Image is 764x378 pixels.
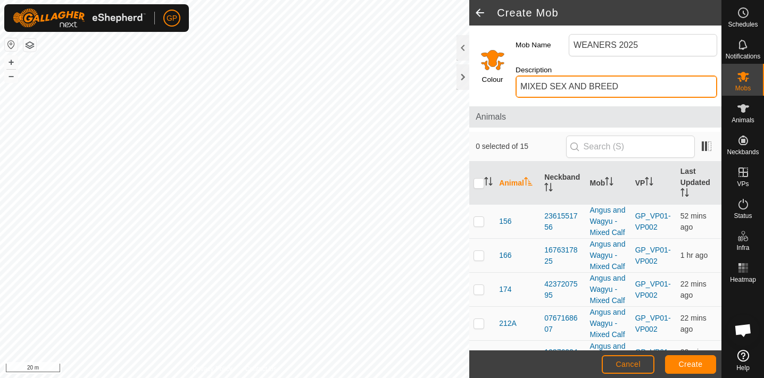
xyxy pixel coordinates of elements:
[680,251,708,259] span: 27 Aug 2025 at 11:31 am
[544,313,581,335] div: 0767168607
[495,162,540,205] th: Animal
[680,280,707,299] span: 27 Aug 2025 at 12:31 pm
[516,34,569,56] label: Mob Name
[635,348,671,367] a: GP_VP01-VP002
[635,314,671,333] a: GP_VP01-VP002
[167,13,177,24] span: GP
[524,179,533,187] p-sorticon: Activate to sort
[635,246,671,265] a: GP_VP01-VP002
[727,314,759,346] a: Open chat
[730,276,756,283] span: Heatmap
[5,38,18,51] button: Reset Map
[616,360,641,368] span: Cancel
[497,6,721,19] h2: Create Mob
[735,85,751,91] span: Mobs
[728,21,758,28] span: Schedules
[544,279,581,301] div: 4237207595
[665,355,716,374] button: Create
[727,149,759,155] span: Neckbands
[589,205,626,238] div: Angus and Wagyu - Mixed Calf
[5,70,18,82] button: –
[544,211,581,233] div: 2361551756
[193,364,232,374] a: Privacy Policy
[680,190,689,198] p-sorticon: Activate to sort
[544,347,581,369] div: 1087602413
[734,213,752,219] span: Status
[736,365,750,371] span: Help
[680,348,707,367] span: 27 Aug 2025 at 12:31 pm
[5,56,18,69] button: +
[679,360,703,368] span: Create
[245,364,277,374] a: Contact Us
[602,355,654,374] button: Cancel
[732,117,754,123] span: Animals
[544,245,581,267] div: 1676317825
[13,9,146,28] img: Gallagher Logo
[645,179,653,187] p-sorticon: Activate to sort
[499,318,517,329] span: 212A
[23,39,36,52] button: Map Layers
[680,314,707,333] span: 27 Aug 2025 at 12:31 pm
[722,346,764,375] a: Help
[585,162,630,205] th: Mob
[540,162,585,205] th: Neckband
[635,212,671,231] a: GP_VP01-VP002
[476,111,715,123] span: Animals
[516,65,569,75] label: Description
[676,162,721,205] th: Last Updated
[566,136,695,158] input: Search (S)
[589,273,626,306] div: Angus and Wagyu - Mixed Calf
[476,141,566,152] span: 0 selected of 15
[726,53,760,60] span: Notifications
[589,239,626,272] div: Angus and Wagyu - Mixed Calf
[482,74,503,85] label: Colour
[589,341,626,374] div: Angus and Wagyu - Mixed Calf
[499,284,511,295] span: 174
[736,245,749,251] span: Infra
[499,250,511,261] span: 166
[605,179,613,187] p-sorticon: Activate to sort
[589,307,626,340] div: Angus and Wagyu - Mixed Calf
[635,280,671,299] a: GP_VP01-VP002
[737,181,749,187] span: VPs
[631,162,676,205] th: VP
[484,179,493,187] p-sorticon: Activate to sort
[680,212,707,231] span: 27 Aug 2025 at 12:01 pm
[499,216,511,227] span: 156
[544,184,553,193] p-sorticon: Activate to sort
